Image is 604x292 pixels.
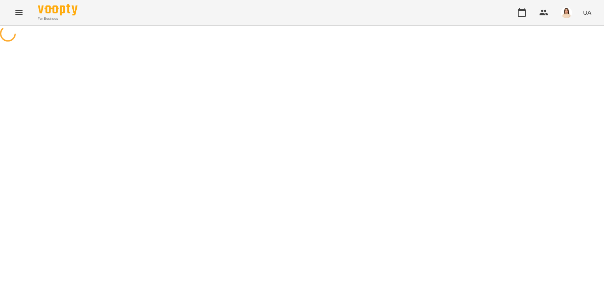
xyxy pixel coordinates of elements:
button: UA [580,5,595,20]
img: Voopty Logo [38,4,77,15]
span: UA [583,8,591,17]
img: 76124efe13172d74632d2d2d3678e7ed.png [561,7,572,18]
span: For Business [38,16,77,21]
button: Menu [9,3,28,22]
